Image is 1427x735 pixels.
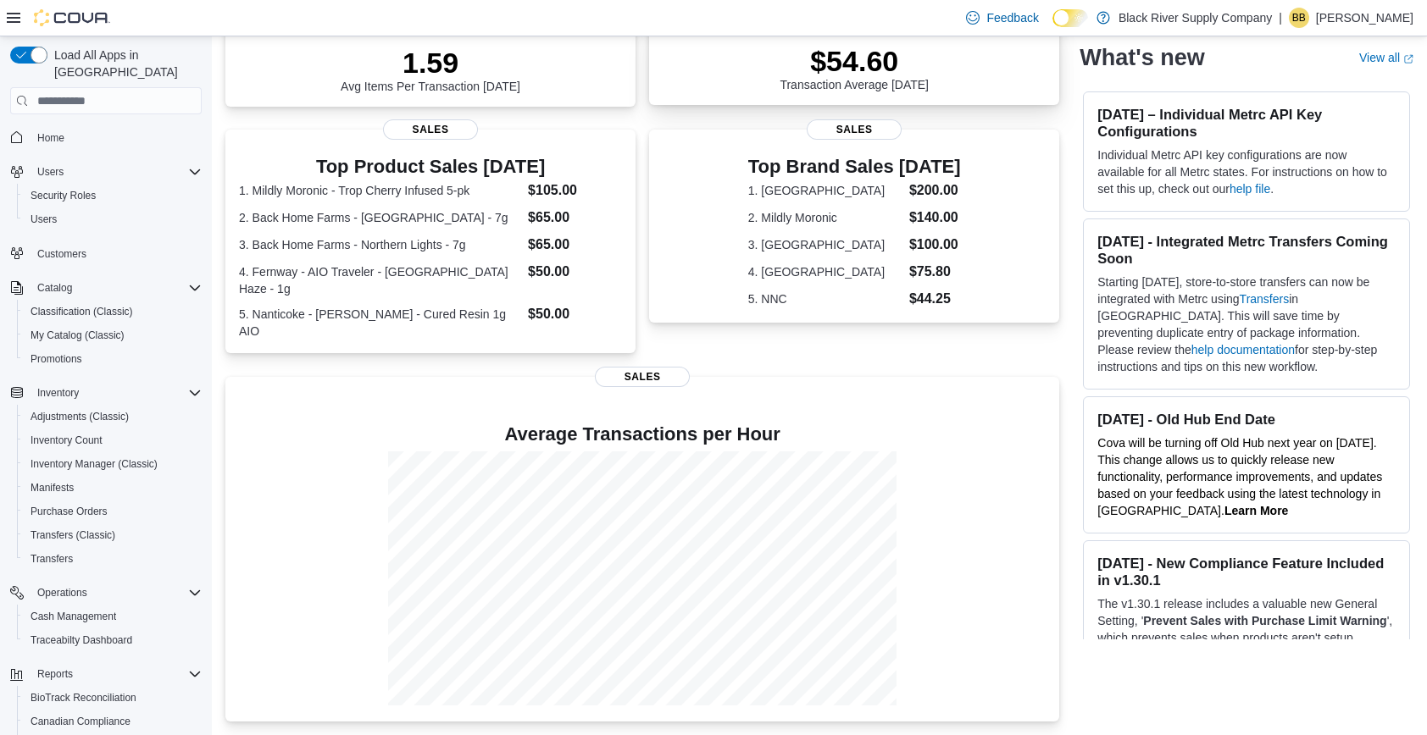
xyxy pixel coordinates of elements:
span: BioTrack Reconciliation [24,688,202,708]
button: Manifests [17,476,208,500]
a: Customers [31,244,93,264]
dd: $50.00 [528,262,622,282]
button: My Catalog (Classic) [17,323,208,347]
button: Users [31,162,70,182]
button: Purchase Orders [17,500,208,523]
span: Cash Management [31,610,116,623]
h3: Top Product Sales [DATE] [239,157,622,177]
span: Promotions [24,349,202,369]
button: Inventory [31,383,86,403]
span: Traceabilty Dashboard [24,630,202,650]
span: Transfers (Classic) [24,525,202,545]
button: Promotions [17,347,208,371]
dt: 2. Mildly Moronic [748,209,902,226]
button: Home [3,124,208,149]
span: Security Roles [24,185,202,206]
a: Purchase Orders [24,501,114,522]
span: Transfers (Classic) [31,528,115,542]
p: [PERSON_NAME] [1316,8,1413,28]
dd: $50.00 [528,304,622,324]
dt: 5. Nanticoke - [PERSON_NAME] - Cured Resin 1g AIO [239,306,521,340]
dt: 3. Back Home Farms - Northern Lights - 7g [239,236,521,253]
p: 1.59 [341,46,520,80]
a: Users [24,209,64,229]
a: Classification (Classic) [24,301,140,322]
span: Purchase Orders [31,505,108,518]
span: Purchase Orders [24,501,202,522]
dd: $44.25 [909,289,961,309]
button: Adjustments (Classic) [17,405,208,428]
span: Catalog [31,278,202,298]
dd: $75.80 [909,262,961,282]
span: Customers [37,247,86,261]
a: help documentation [1191,343,1295,356]
button: Inventory Count [17,428,208,452]
span: My Catalog (Classic) [24,325,202,345]
span: Transfers [31,552,73,566]
a: Feedback [959,1,1045,35]
span: Users [31,213,57,226]
p: The v1.30.1 release includes a valuable new General Setting, ' ', which prevents sales when produ... [1097,595,1396,697]
button: Transfers (Classic) [17,523,208,547]
span: Sales [383,119,478,140]
button: Inventory Manager (Classic) [17,452,208,476]
button: Traceabilty Dashboard [17,628,208,652]
a: Transfers [1240,292,1290,306]
a: View allExternal link [1359,51,1413,64]
p: Individual Metrc API key configurations are now available for all Metrc states. For instructions ... [1097,146,1396,197]
button: Operations [3,581,208,605]
button: BioTrack Reconciliation [17,686,208,710]
span: Cova will be turning off Old Hub next year on [DATE]. This change allows us to quickly release ne... [1097,436,1382,517]
a: Learn More [1224,504,1288,517]
h3: Top Brand Sales [DATE] [748,157,961,177]
dd: $140.00 [909,207,961,228]
h3: [DATE] – Individual Metrc API Key Configurations [1097,106,1396,140]
a: Adjustments (Classic) [24,406,136,427]
span: Home [37,131,64,145]
dt: 3. [GEOGRAPHIC_DATA] [748,236,902,253]
span: Operations [37,586,87,600]
button: Security Roles [17,184,208,207]
button: Canadian Compliance [17,710,208,733]
dt: 2. Back Home Farms - [GEOGRAPHIC_DATA] - 7g [239,209,521,226]
span: Operations [31,583,202,603]
dt: 1. Mildly Moronic - Trop Cherry Infused 5-pk [239,182,521,199]
span: Users [24,209,202,229]
span: Feedback [986,9,1038,26]
span: Traceabilty Dashboard [31,633,132,647]
button: Catalog [31,278,79,298]
div: Avg Items Per Transaction [DATE] [341,46,520,93]
p: | [1279,8,1282,28]
a: Inventory Manager (Classic) [24,454,164,474]
button: Catalog [3,276,208,300]
a: Inventory Count [24,430,109,450]
span: Inventory Count [31,434,103,447]
span: Cash Management [24,606,202,627]
span: Canadian Compliance [24,711,202,732]
span: Sales [807,119,902,140]
button: Reports [3,662,208,686]
button: Cash Management [17,605,208,628]
span: Reports [37,667,73,681]
h3: [DATE] - New Compliance Feature Included in v1.30.1 [1097,555,1396,589]
div: Brandon Blount [1289,8,1309,28]
dt: 4. [GEOGRAPHIC_DATA] [748,263,902,280]
a: Cash Management [24,606,123,627]
a: Traceabilty Dashboard [24,630,139,650]
span: Catalog [37,281,72,295]
button: Users [17,207,208,231]
dd: $65.00 [528,235,622,255]
a: BioTrack Reconciliation [24,688,143,708]
span: Classification (Classic) [24,301,202,322]
span: Users [37,165,64,179]
span: Inventory [31,383,202,403]
dd: $65.00 [528,207,622,228]
button: Inventory [3,381,208,405]
span: BB [1292,8,1306,28]
span: Dark Mode [1052,27,1053,28]
a: My Catalog (Classic) [24,325,131,345]
dd: $105.00 [528,180,622,201]
a: Canadian Compliance [24,711,137,732]
input: Dark Mode [1052,9,1088,27]
h3: [DATE] - Integrated Metrc Transfers Coming Soon [1097,233,1396,267]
